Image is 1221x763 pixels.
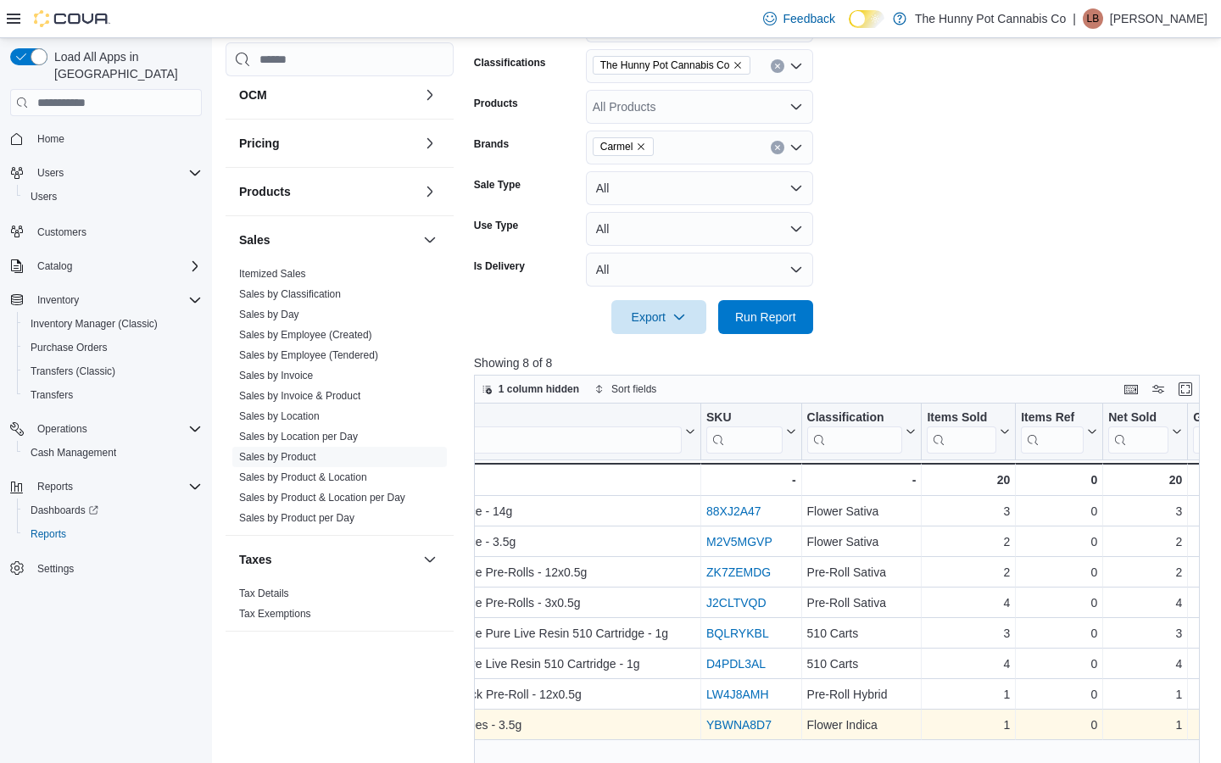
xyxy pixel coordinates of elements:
div: 0 [1021,593,1097,613]
button: Open list of options [789,59,803,73]
button: Reports [17,522,209,546]
label: Brands [474,137,509,151]
div: 3 [927,501,1010,521]
div: 20 [1108,470,1182,490]
button: Catalog [3,254,209,278]
span: Sales by Product per Day [239,511,354,525]
div: Flower Sativa [806,532,916,552]
div: Pre-Roll Sativa [806,562,916,582]
div: 0 [1021,532,1097,552]
a: Sales by Product & Location per Day [239,492,405,504]
span: Dark Mode [849,28,850,29]
a: 88XJ2A47 [706,504,761,518]
a: Sales by Invoice & Product [239,390,360,402]
button: Purchase Orders [17,336,209,359]
a: Feedback [756,2,842,36]
div: Pre-Roll Sativa [806,593,916,613]
div: Net Sold [1108,410,1168,426]
div: 1 [927,715,1010,735]
button: SKU [706,410,796,454]
div: Sales [226,264,454,535]
span: Home [37,132,64,146]
span: Load All Apps in [GEOGRAPHIC_DATA] [47,48,202,82]
span: Customers [31,220,202,242]
button: Items Ref [1021,410,1097,454]
div: 4 [1108,593,1182,613]
button: Open list of options [789,141,803,154]
div: 0 [1021,654,1097,674]
a: Sales by Product [239,451,316,463]
a: YBWNA8D7 [706,718,772,732]
button: Sort fields [588,379,663,399]
button: OCM [239,86,416,103]
button: Users [31,163,70,183]
div: Flower Indica [806,715,916,735]
span: Sales by Product & Location per Day [239,491,405,504]
div: Carmel - Animal Face Pure Live Resin 510 Cartridge - 1g [368,623,695,643]
span: Inventory Manager (Classic) [31,317,158,331]
p: [PERSON_NAME] [1110,8,1207,29]
h3: Products [239,183,291,200]
button: Keyboard shortcuts [1121,379,1141,399]
div: Taxes [226,583,454,631]
span: Settings [37,562,74,576]
button: Reports [3,475,209,498]
label: Classifications [474,56,546,70]
div: 3 [1108,501,1182,521]
label: Use Type [474,219,518,232]
span: Transfers [24,385,202,405]
div: 2 [1108,532,1182,552]
div: 0 [1021,470,1097,490]
div: Items Sold [927,410,996,454]
a: Transfers (Classic) [24,361,122,381]
span: Operations [37,422,87,436]
nav: Complex example [10,120,202,625]
div: Carmel - Animal Face - 3.5g [368,532,695,552]
div: Carmel - Animal Face Pre-Rolls - 3x0.5g [368,593,695,613]
div: 510 Carts [806,654,916,674]
div: 4 [927,593,1010,613]
button: All [586,212,813,246]
span: Tax Details [239,587,289,600]
h3: Taxes [239,551,272,568]
span: Feedback [783,10,835,27]
h3: Sales [239,231,270,248]
a: Sales by Classification [239,288,341,300]
button: Settings [3,556,209,581]
div: Carmel - Variety Pack Pre-Roll - 12x0.5g [368,684,695,705]
label: Is Delivery [474,259,525,273]
button: Pricing [239,135,416,152]
div: 1 [927,684,1010,705]
span: Reports [24,524,202,544]
div: 4 [927,654,1010,674]
button: Users [3,161,209,185]
button: Remove The Hunny Pot Cannabis Co from selection in this group [733,60,743,70]
button: Classification [806,410,916,454]
button: Taxes [420,549,440,570]
a: D4PDL3AL [706,657,766,671]
button: Taxes [239,551,416,568]
a: Users [24,187,64,207]
span: Users [31,190,57,203]
div: 0 [1021,715,1097,735]
div: Carmel - Animal Face - 14g [368,501,695,521]
span: Reports [31,527,66,541]
a: BQLRYKBL [706,627,769,640]
div: SKU URL [706,410,783,454]
div: Classification [806,410,902,426]
a: Settings [31,559,81,579]
button: Display options [1148,379,1168,399]
span: Dashboards [24,500,202,521]
span: Transfers (Classic) [24,361,202,381]
p: Showing 8 of 8 [474,354,1207,371]
button: Clear input [771,141,784,154]
button: Inventory Manager (Classic) [17,312,209,336]
span: Inventory [37,293,79,307]
div: Carmel - Animal Face Pre-Rolls - 12x0.5g [368,562,695,582]
div: Carmel - Slurty3 Pure Live Resin 510 Cartridge - 1g [368,654,695,674]
a: Customers [31,222,93,242]
span: Sales by Day [239,308,299,321]
button: Run Report [718,300,813,334]
span: Sales by Location per Day [239,430,358,443]
span: Sales by Invoice & Product [239,389,360,403]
